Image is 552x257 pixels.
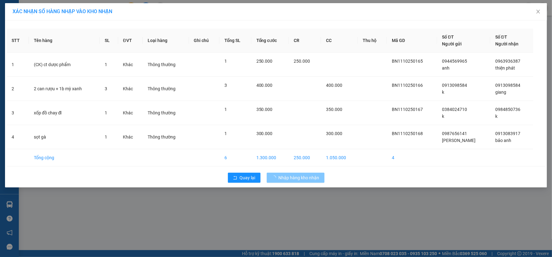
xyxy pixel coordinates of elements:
[224,107,227,112] span: 1
[442,59,467,64] span: 0944569965
[29,101,100,125] td: xốp đồ chay đl
[442,66,449,71] span: anh
[7,77,29,101] td: 2
[219,29,251,53] th: Tổng SL
[224,59,227,64] span: 1
[272,176,279,180] span: loading
[392,131,423,136] span: BN1110250168
[118,77,143,101] td: Khác
[442,131,467,136] span: 0987656141
[495,114,497,119] span: k
[392,59,423,64] span: BN1110250165
[224,131,227,136] span: 1
[224,83,227,88] span: 3
[251,29,289,53] th: Tổng cước
[442,138,476,143] span: [PERSON_NAME]
[105,62,107,67] span: 1
[289,29,321,53] th: CR
[105,110,107,115] span: 1
[29,53,100,77] td: (CK) ct dược phẩm
[495,34,507,39] span: Số ĐT
[442,83,467,88] span: 0913098584
[326,131,342,136] span: 300.000
[442,107,467,112] span: 0384024710
[118,53,143,77] td: Khác
[256,83,273,88] span: 400.000
[279,174,319,181] span: Nhập hàng kho nhận
[442,114,444,119] span: k
[219,149,251,166] td: 6
[289,149,321,166] td: 250.000
[495,66,515,71] span: thiện phát
[7,53,29,77] td: 1
[358,29,387,53] th: Thu hộ
[118,125,143,149] td: Khác
[251,149,289,166] td: 1.300.000
[256,107,273,112] span: 350.000
[105,86,107,91] span: 3
[442,41,462,46] span: Người gửi
[392,107,423,112] span: BN1110250167
[256,59,273,64] span: 250.000
[326,83,342,88] span: 400.000
[228,173,260,183] button: rollbackQuay lại
[100,29,118,53] th: SL
[495,107,520,112] span: 0984850736
[529,3,547,21] button: Close
[29,149,100,166] td: Tổng cộng
[495,131,520,136] span: 0913083917
[495,90,506,95] span: giang
[143,125,189,149] td: Thông thường
[143,53,189,77] td: Thông thường
[7,101,29,125] td: 3
[267,173,324,183] button: Nhập hàng kho nhận
[240,174,255,181] span: Quay lại
[442,90,444,95] span: k
[495,41,518,46] span: Người nhận
[387,29,437,53] th: Mã GD
[118,29,143,53] th: ĐVT
[29,77,100,101] td: 2 can rượu + 1b mỳ xanh
[294,59,310,64] span: 250.000
[189,29,220,53] th: Ghi chú
[495,138,511,143] span: bảo anh
[442,34,454,39] span: Số ĐT
[321,29,358,53] th: CC
[29,29,100,53] th: Tên hàng
[7,125,29,149] td: 4
[143,29,189,53] th: Loại hàng
[118,101,143,125] td: Khác
[256,131,273,136] span: 300.000
[143,77,189,101] td: Thông thường
[7,29,29,53] th: STT
[143,101,189,125] td: Thông thường
[387,149,437,166] td: 4
[29,125,100,149] td: sọt gà
[105,134,107,139] span: 1
[495,83,520,88] span: 0913098584
[536,9,541,14] span: close
[13,8,112,14] span: XÁC NHẬN SỐ HÀNG NHẬP VÀO KHO NHẬN
[495,59,520,64] span: 0963936387
[326,107,342,112] span: 350.000
[321,149,358,166] td: 1.050.000
[233,176,237,181] span: rollback
[392,83,423,88] span: BN1110250166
